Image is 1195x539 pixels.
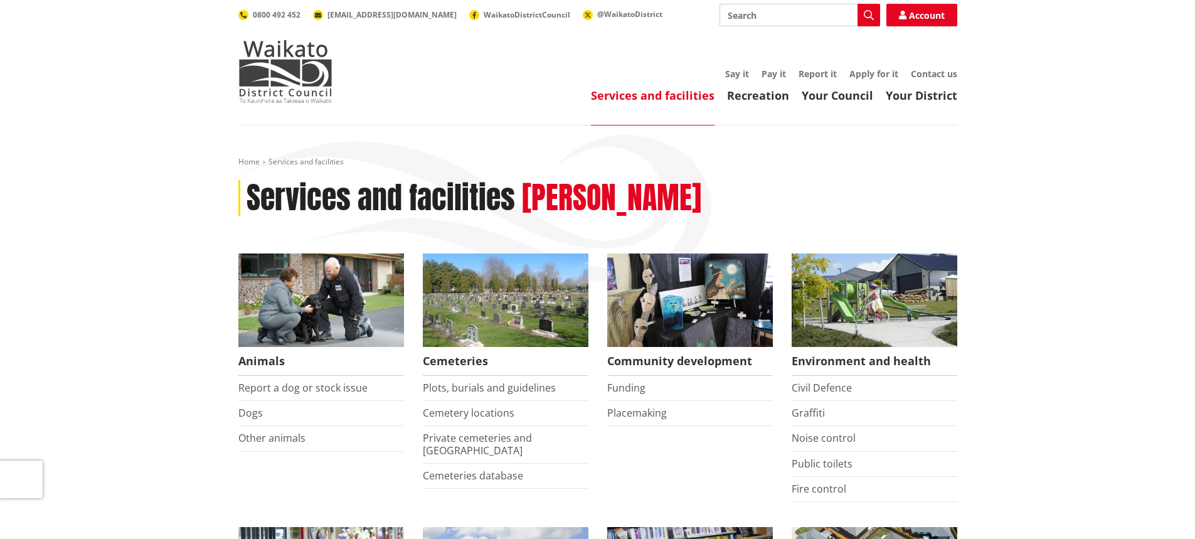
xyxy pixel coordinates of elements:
span: Services and facilities [268,156,344,167]
h1: Services and facilities [247,180,515,216]
img: New housing in Pokeno [792,253,957,347]
a: Other animals [238,431,305,445]
a: Home [238,156,260,167]
a: Dogs [238,406,263,420]
a: Huntly Cemetery Cemeteries [423,253,588,376]
a: Noise control [792,431,856,445]
a: Placemaking [607,406,667,420]
a: Cemetery locations [423,406,514,420]
a: Report it [799,68,837,80]
a: Public toilets [792,457,852,471]
a: @WaikatoDistrict [583,9,662,19]
a: Matariki Travelling Suitcase Art Exhibition Community development [607,253,773,376]
a: Waikato District Council Animal Control team Animals [238,253,404,376]
a: WaikatoDistrictCouncil [469,9,570,20]
a: Plots, burials and guidelines [423,381,556,395]
a: [EMAIL_ADDRESS][DOMAIN_NAME] [313,9,457,20]
span: Community development [607,347,773,376]
img: Animal Control [238,253,404,347]
nav: breadcrumb [238,157,957,168]
a: Your District [886,88,957,103]
a: 0800 492 452 [238,9,300,20]
img: Waikato District Council - Te Kaunihera aa Takiwaa o Waikato [238,40,332,103]
a: New housing in Pokeno Environment and health [792,253,957,376]
a: Pay it [762,68,786,80]
a: Services and facilities [591,88,714,103]
input: Search input [720,4,880,26]
span: Cemeteries [423,347,588,376]
a: Account [886,4,957,26]
span: Environment and health [792,347,957,376]
a: Cemeteries database [423,469,523,483]
span: WaikatoDistrictCouncil [484,9,570,20]
span: [EMAIL_ADDRESS][DOMAIN_NAME] [327,9,457,20]
a: Graffiti [792,406,825,420]
img: Huntly Cemetery [423,253,588,347]
a: Civil Defence [792,381,852,395]
a: Funding [607,381,645,395]
a: Private cemeteries and [GEOGRAPHIC_DATA] [423,431,532,457]
span: Animals [238,347,404,376]
a: Report a dog or stock issue [238,381,368,395]
h2: [PERSON_NAME] [522,180,701,216]
img: Matariki Travelling Suitcase Art Exhibition [607,253,773,347]
a: Say it [725,68,749,80]
span: @WaikatoDistrict [597,9,662,19]
a: Contact us [911,68,957,80]
span: 0800 492 452 [253,9,300,20]
a: Fire control [792,482,846,496]
a: Recreation [727,88,789,103]
a: Your Council [802,88,873,103]
a: Apply for it [849,68,898,80]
